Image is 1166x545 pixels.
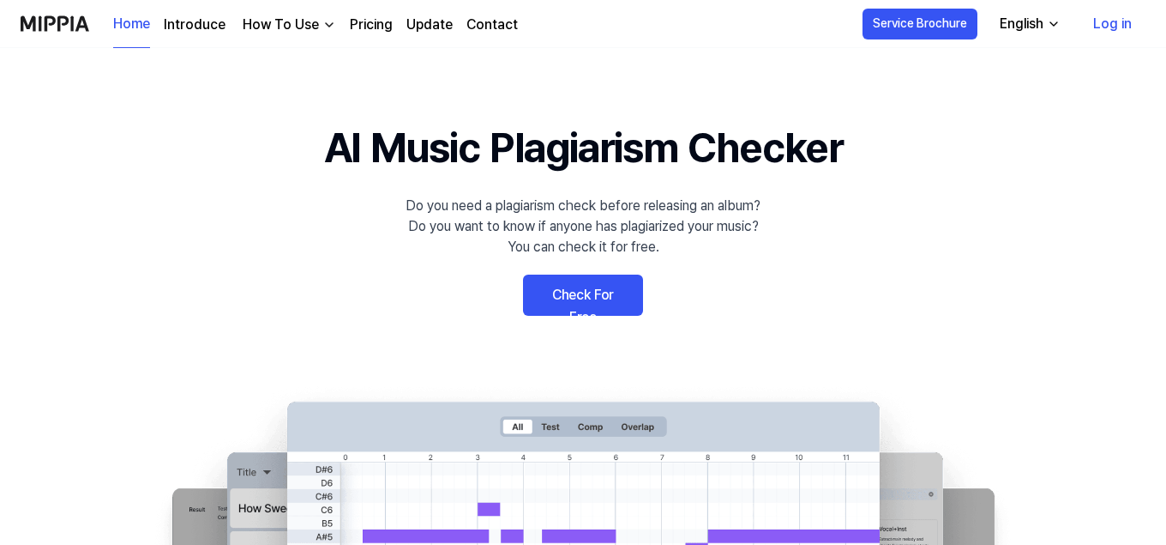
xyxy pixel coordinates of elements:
a: Introduce [164,15,225,35]
div: Do you need a plagiarism check before releasing an album? Do you want to know if anyone has plagi... [406,196,760,257]
a: Pricing [350,15,393,35]
a: Update [406,15,453,35]
div: How To Use [239,15,322,35]
button: Service Brochure [862,9,977,39]
button: How To Use [239,15,336,35]
h1: AI Music Plagiarism Checker [324,117,843,179]
div: English [996,14,1047,34]
a: Home [113,1,150,48]
button: English [986,7,1071,41]
a: Check For Free [523,275,643,316]
img: down [322,18,336,32]
a: Contact [466,15,518,35]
